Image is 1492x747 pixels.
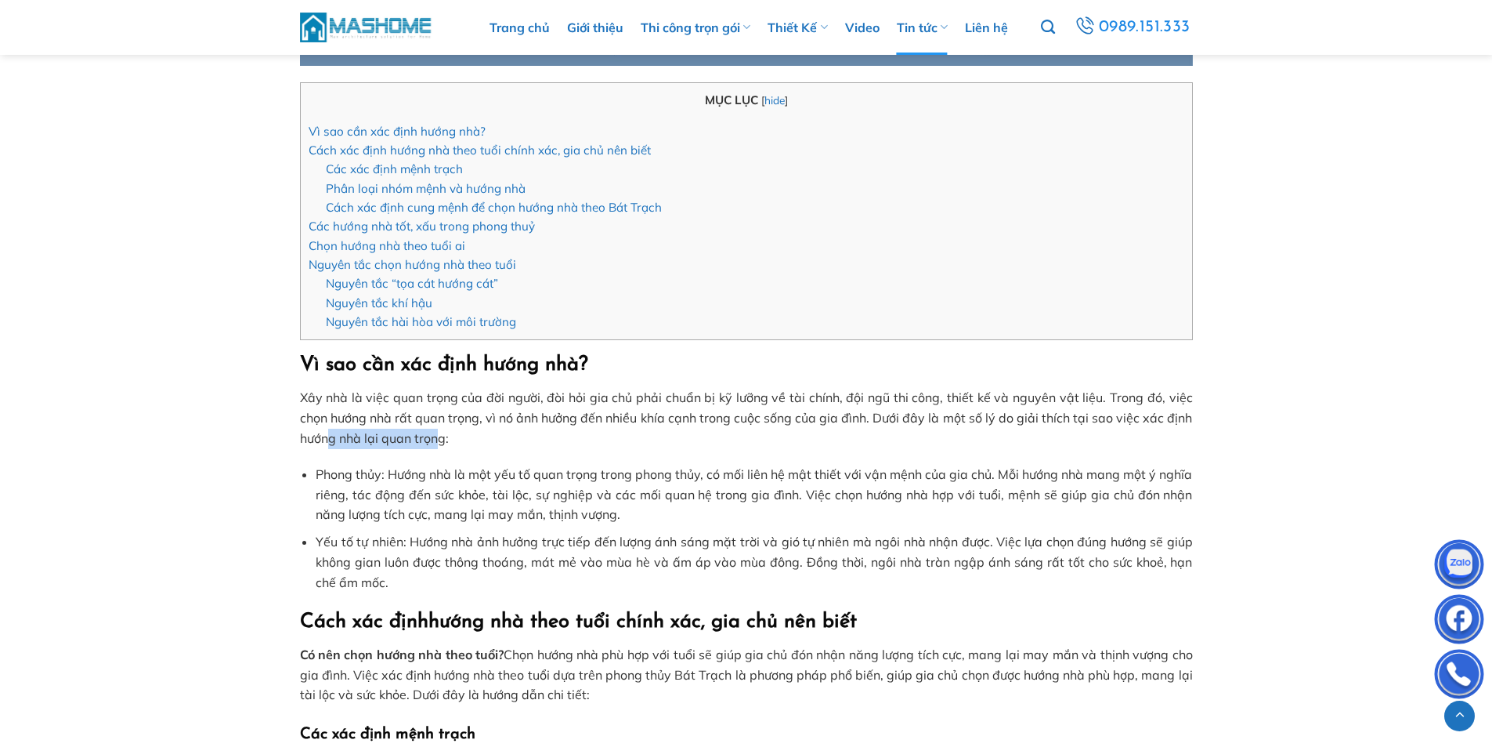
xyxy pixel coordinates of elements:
[300,727,475,742] strong: Các xác định mệnh trạch
[300,355,588,375] strong: Vì sao cần xác định hướng nhà?
[309,124,486,139] a: Vì sao cần xác định hướng nhà?
[1099,14,1190,41] span: 0989.151.333
[300,645,1193,705] p: Chọn hướng nhà phù hợp với tuổi sẽ giúp gia chủ đón nhận năng lượng tích cực, mang lại may mắn và...
[316,465,1192,525] li: Phong thủy: Hướng nhà là một yếu tố quan trọng trong phong thủy, có mối liên hệ mật thiết với vận...
[1436,598,1483,645] img: Facebook
[300,647,504,662] strong: Có nên chọn hướng nhà theo tuổi?
[1436,653,1483,700] img: Phone
[764,93,785,107] a: hide
[326,296,432,310] a: Nguyên tắc khí hậu
[309,91,1184,110] p: MỤC LỤC
[300,612,428,632] strong: Cách xác định
[1444,701,1475,731] a: Lên đầu trang
[326,200,662,215] a: Cách xác định cung mệnh để chọn hướng nhà theo Bát Trạch
[309,219,535,234] a: Các hướng nhà tốt, xấu trong phong thuỷ
[309,143,651,158] a: Cách xác định hướng nhà theo tuổi chính xác, gia chủ nên biết
[316,532,1192,593] li: Yếu tố tự nhiên: Hướng nhà ảnh hưởng trực tiếp đến lượng ánh sáng mặt trời và gió tự nhiên mà ngô...
[326,181,526,196] a: Phân loại nhóm mệnh và hướng nhà
[326,276,498,291] a: Nguyên tắc “tọa cát hướng cát”
[1436,543,1483,590] img: Zalo
[785,93,788,107] span: ]
[326,314,516,329] a: Nguyên tắc hài hòa với môi trường
[1041,11,1055,44] a: Tìm kiếm
[428,612,857,632] strong: hướng nhà theo tuổi chính xác, gia chủ nên biết
[300,10,433,44] img: MasHome – Tổng Thầu Thiết Kế Và Xây Nhà Trọn Gói
[761,93,764,107] span: [
[1072,13,1192,42] a: 0989.151.333
[326,161,463,176] a: Các xác định mệnh trạch
[309,238,465,253] a: Chọn hướng nhà theo tuổi ai
[309,257,516,272] a: Nguyên tắc chọn hướng nhà theo tuổi
[300,388,1193,448] p: Xây nhà là việc quan trọng của đời người, đòi hỏi gia chủ phải chuẩn bị kỹ lưỡng về tài chính, độ...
